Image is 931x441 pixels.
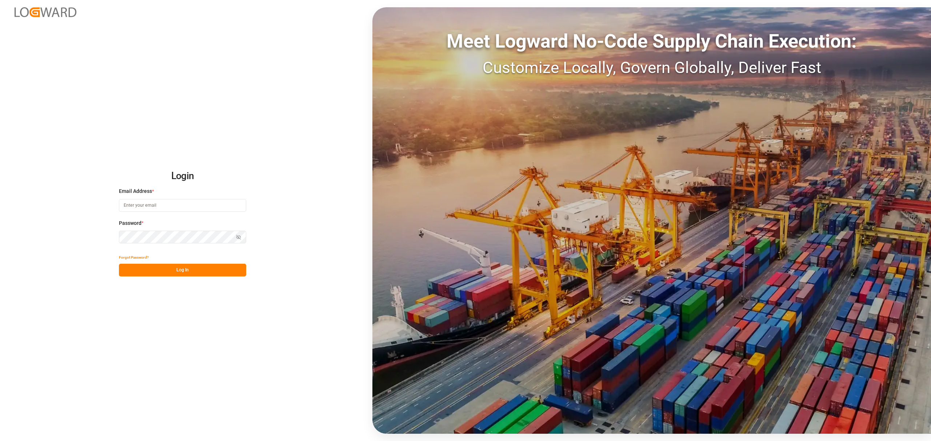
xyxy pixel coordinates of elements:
button: Forgot Password? [119,251,149,264]
span: Password [119,219,141,227]
span: Email Address [119,187,152,195]
input: Enter your email [119,199,246,212]
button: Log In [119,264,246,276]
div: Meet Logward No-Code Supply Chain Execution: [372,27,931,56]
div: Customize Locally, Govern Globally, Deliver Fast [372,56,931,80]
img: Logward_new_orange.png [15,7,76,17]
h2: Login [119,165,246,188]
